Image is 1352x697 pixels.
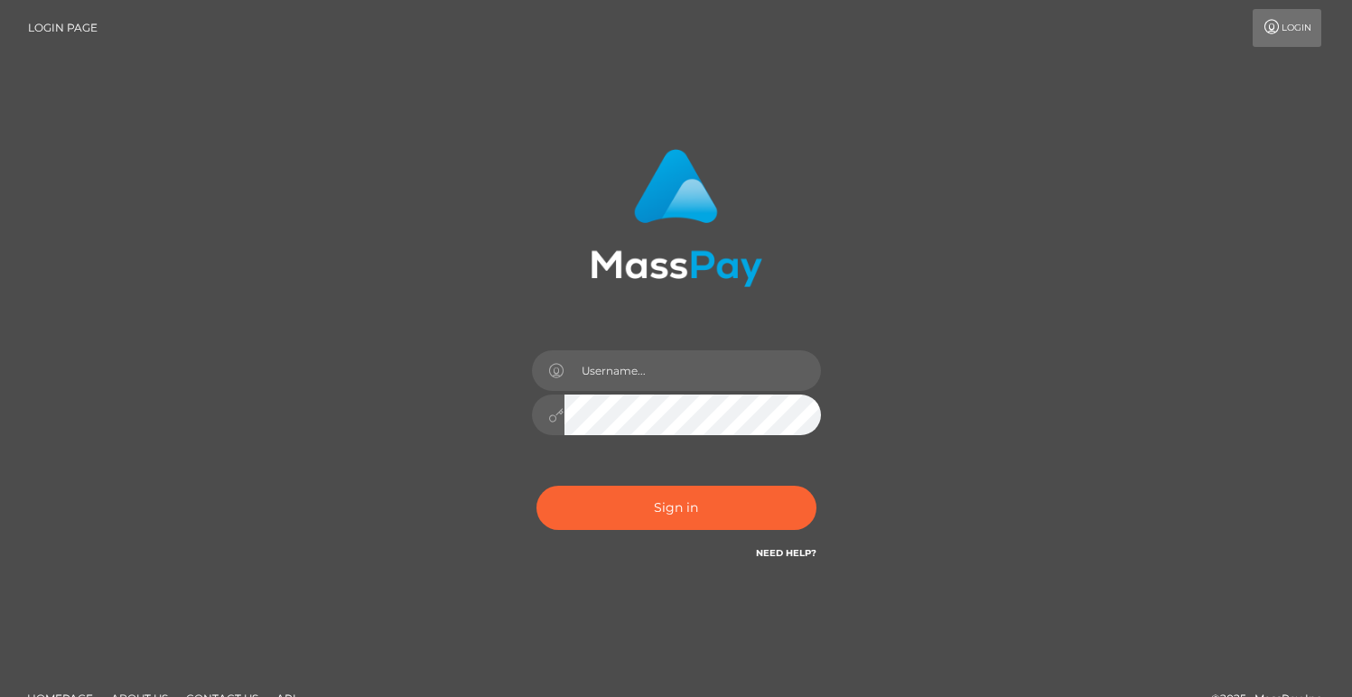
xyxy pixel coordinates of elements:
a: Login [1253,9,1321,47]
button: Sign in [536,486,816,530]
input: Username... [564,350,821,391]
a: Need Help? [756,547,816,559]
a: Login Page [28,9,98,47]
img: MassPay Login [591,149,762,287]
